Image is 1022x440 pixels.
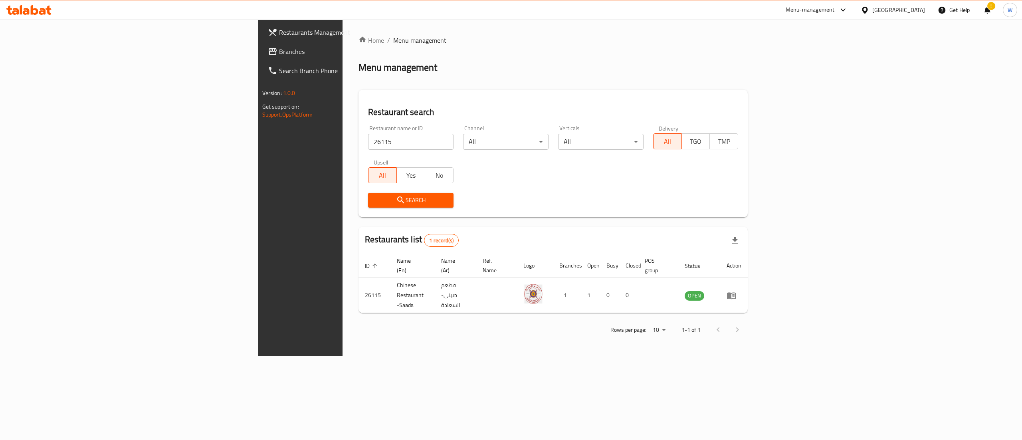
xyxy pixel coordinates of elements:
[368,134,454,150] input: Search for restaurant name or ID..
[685,291,704,300] span: OPEN
[872,6,925,14] div: [GEOGRAPHIC_DATA]
[463,134,549,150] div: All
[553,278,581,313] td: 1
[709,133,738,149] button: TMP
[261,23,429,42] a: Restaurants Management
[397,256,425,275] span: Name (En)
[424,234,459,247] div: Total records count
[368,193,454,208] button: Search
[685,291,704,301] div: OPEN
[425,167,454,183] button: No
[441,256,467,275] span: Name (Ar)
[659,125,679,131] label: Delivery
[720,254,748,278] th: Action
[681,133,710,149] button: TGO
[685,261,711,271] span: Status
[727,291,741,300] div: Menu
[279,28,423,37] span: Restaurants Management
[685,136,707,147] span: TGO
[653,133,682,149] button: All
[396,167,425,183] button: Yes
[600,278,619,313] td: 0
[558,134,644,150] div: All
[365,261,380,271] span: ID
[619,278,638,313] td: 0
[619,254,638,278] th: Closed
[786,5,835,15] div: Menu-management
[657,136,679,147] span: All
[428,170,450,181] span: No
[279,66,423,75] span: Search Branch Phone
[681,325,701,335] p: 1-1 of 1
[261,61,429,80] a: Search Branch Phone
[435,278,476,313] td: مطعم صيني- السعادة
[483,256,507,275] span: Ref. Name
[523,284,543,304] img: Chinese Restaurant -Saada
[517,254,553,278] th: Logo
[713,136,735,147] span: TMP
[358,254,748,313] table: enhanced table
[610,325,646,335] p: Rows per page:
[424,237,458,244] span: 1 record(s)
[358,36,748,45] nav: breadcrumb
[374,159,388,165] label: Upsell
[372,170,394,181] span: All
[374,195,447,205] span: Search
[600,254,619,278] th: Busy
[581,254,600,278] th: Open
[262,109,313,120] a: Support.OpsPlatform
[262,88,282,98] span: Version:
[368,106,739,118] h2: Restaurant search
[358,61,437,74] h2: Menu management
[279,47,423,56] span: Branches
[1008,6,1012,14] span: W
[261,42,429,61] a: Branches
[400,170,422,181] span: Yes
[725,231,745,250] div: Export file
[262,101,299,112] span: Get support on:
[368,167,397,183] button: All
[365,234,459,247] h2: Restaurants list
[283,88,295,98] span: 1.0.0
[581,278,600,313] td: 1
[645,256,669,275] span: POS group
[650,324,669,336] div: Rows per page:
[553,254,581,278] th: Branches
